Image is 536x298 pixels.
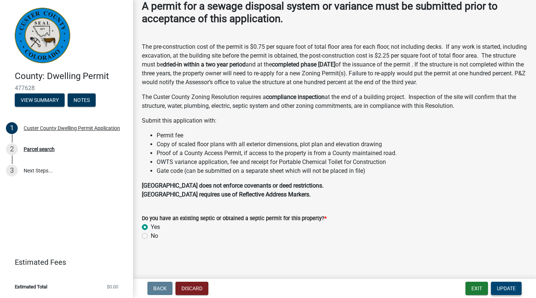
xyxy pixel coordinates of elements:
strong: [GEOGRAPHIC_DATA] requires use of Reflective Address Markers. [142,191,311,198]
button: View Summary [15,93,65,107]
wm-modal-confirm: Summary [15,97,65,103]
div: Custer County Dwelling Permit Application [24,126,120,131]
li: Permit fee [157,131,527,140]
button: Notes [68,93,96,107]
strong: completed phase [DATE] [272,61,335,68]
li: Gate code (can be submitted on a separate sheet which will not be placed in file) [157,167,527,175]
div: Parcel search [24,147,55,152]
strong: compliance inspection [266,93,325,100]
button: Back [147,282,173,295]
div: 1 [6,122,18,134]
strong: [GEOGRAPHIC_DATA] does not enforce covenants or deed restrictions. [142,182,324,189]
div: 3 [6,165,18,177]
span: Update [497,285,516,291]
button: Exit [465,282,488,295]
span: Estimated Total [15,284,47,289]
h4: County: Dwelling Permit [15,71,127,82]
label: No [151,232,158,240]
li: Copy of scaled floor plans with all exterior dimensions, plot plan and elevation drawing [157,140,527,149]
strong: dried-in within a two year period [163,61,246,68]
a: Estimated Fees [6,255,121,270]
p: The Custer County Zoning Resolution requires a at the end of a building project. Inspection of th... [142,93,527,110]
li: OWTS variance application, fee and receipt for Portable Chemical Toilet for Construction [157,158,527,167]
button: Discard [175,282,208,295]
div: 2 [6,143,18,155]
span: $0.00 [107,284,118,289]
p: Submit this application with: [142,116,527,125]
span: Back [153,285,167,291]
li: Proof of a County Access Permit, if access to the property is from a County maintained road. [157,149,527,158]
span: 477628 [15,85,118,92]
label: Yes [151,223,160,232]
wm-modal-confirm: Notes [68,97,96,103]
label: Do you have an existing septic or obtained a septic permit for this property? [142,216,327,221]
img: Custer County, Colorado [15,8,70,63]
button: Update [491,282,522,295]
p: The pre-construction cost of the permit is $0.75 per square foot of total floor area for each flo... [142,42,527,87]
